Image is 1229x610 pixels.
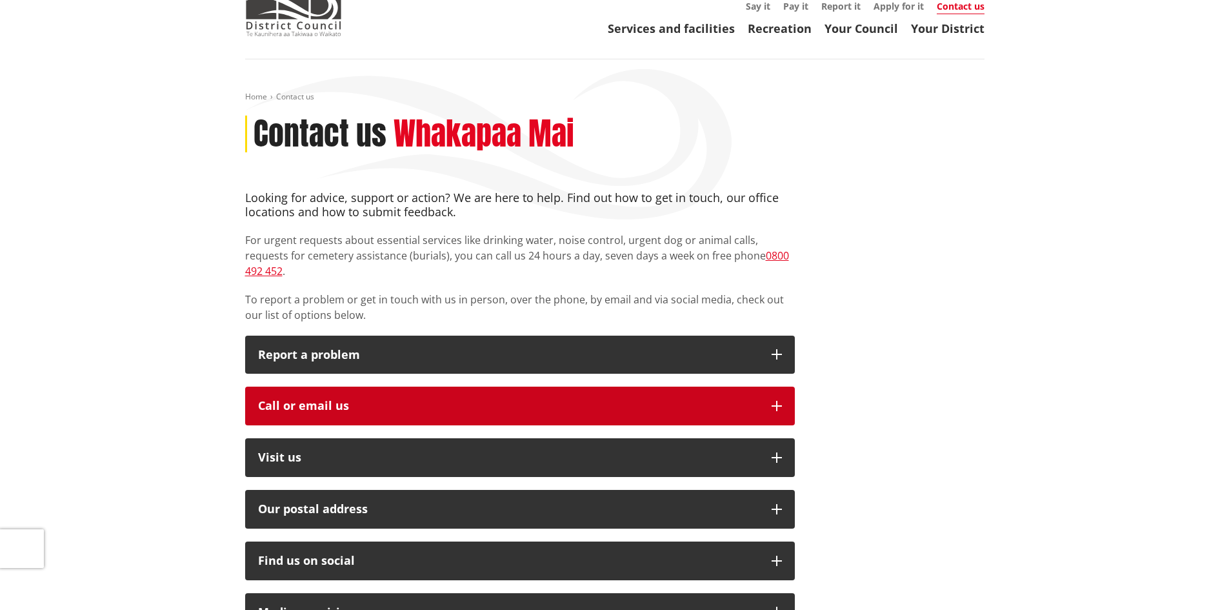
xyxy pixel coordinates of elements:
[245,292,795,323] p: To report a problem or get in touch with us in person, over the phone, by email and via social me...
[245,542,795,580] button: Find us on social
[258,349,759,361] p: Report a problem
[824,21,898,36] a: Your Council
[608,21,735,36] a: Services and facilities
[911,21,984,36] a: Your District
[245,191,795,219] h4: Looking for advice, support or action? We are here to help. Find out how to get in touch, our off...
[245,336,795,374] button: Report a problem
[748,21,812,36] a: Recreation
[276,91,314,102] span: Contact us
[245,490,795,529] button: Our postal address
[258,451,759,464] p: Visit us
[258,400,759,412] div: Call or email us
[245,249,789,278] a: 0800 492 452
[394,116,574,153] h2: Whakapaa Mai
[245,438,795,477] button: Visit us
[245,232,795,279] p: For urgent requests about essential services like drinking water, noise control, urgent dog or an...
[258,503,759,516] h2: Our postal address
[1170,556,1216,602] iframe: Messenger Launcher
[254,116,386,153] h1: Contact us
[258,554,759,567] div: Find us on social
[245,387,795,425] button: Call or email us
[245,92,984,103] nav: breadcrumb
[245,91,267,102] a: Home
